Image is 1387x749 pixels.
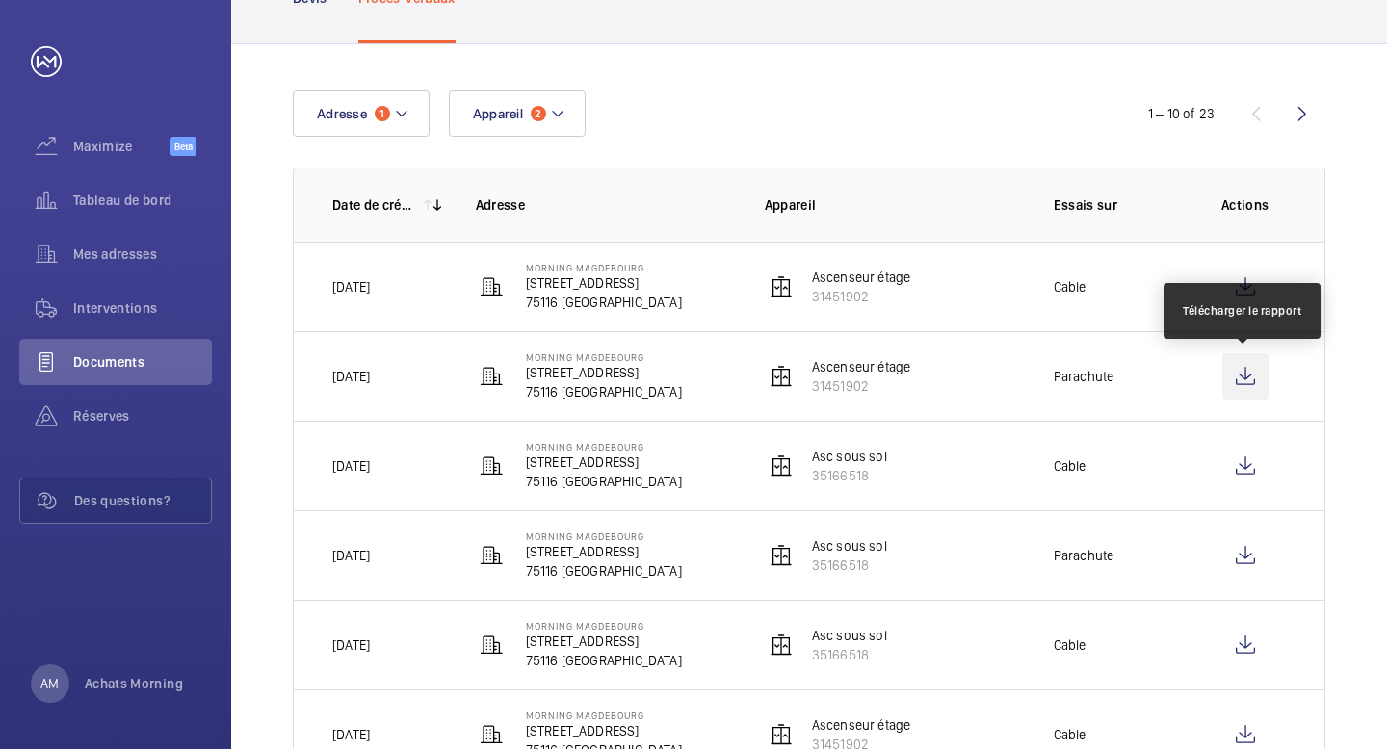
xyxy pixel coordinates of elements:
[812,447,887,466] p: Asc sous sol
[812,715,911,735] p: Ascenseur étage
[770,454,793,478] img: elevator.svg
[332,195,416,215] p: Date de création
[1054,367,1114,386] p: Parachute
[73,245,212,264] span: Mes adresses
[770,365,793,388] img: elevator.svg
[73,298,212,318] span: Interventions
[526,542,682,561] p: [STREET_ADDRESS]
[812,555,887,575] p: 35166518
[812,268,911,287] p: Ascenseur étage
[85,674,183,693] p: Achats Morning
[1054,546,1114,565] p: Parachute
[526,363,682,382] p: [STREET_ADDRESS]
[526,441,682,452] p: Morning Magdebourg
[1054,456,1086,476] p: Cable
[526,262,682,273] p: Morning Magdebourg
[1148,104,1215,123] div: 1 – 10 of 23
[526,632,682,651] p: [STREET_ADDRESS]
[73,352,212,372] span: Documents
[812,287,911,306] p: 31451902
[473,106,523,121] span: Appareil
[812,536,887,555] p: Asc sous sol
[765,195,1023,215] p: Appareil
[332,456,370,476] p: [DATE]
[449,90,586,137] button: Appareil2
[812,376,911,396] p: 31451902
[770,275,793,298] img: elevator.svg
[375,106,390,121] span: 1
[526,710,682,721] p: Morning Magdebourg
[1054,277,1086,297] p: Cable
[170,137,196,156] span: Beta
[332,277,370,297] p: [DATE]
[770,544,793,567] img: elevator.svg
[526,721,682,740] p: [STREET_ADDRESS]
[332,367,370,386] p: [DATE]
[526,452,682,472] p: [STREET_ADDRESS]
[526,561,682,581] p: 75116 [GEOGRAPHIC_DATA]
[1054,635,1086,655] p: Cable
[526,273,682,293] p: [STREET_ADDRESS]
[812,466,887,485] p: 35166518
[812,645,887,664] p: 35166518
[526,620,682,632] p: Morning Magdebourg
[526,351,682,363] p: Morning Magdebourg
[332,725,370,744] p: [DATE]
[476,195,734,215] p: Adresse
[317,106,367,121] span: Adresse
[73,191,212,210] span: Tableau de bord
[812,626,887,645] p: Asc sous sol
[40,674,59,693] p: AM
[531,106,546,121] span: 2
[73,137,170,156] span: Maximize
[526,382,682,401] p: 75116 [GEOGRAPHIC_DATA]
[770,633,793,657] img: elevator.svg
[526,651,682,670] p: 75116 [GEOGRAPHIC_DATA]
[526,293,682,312] p: 75116 [GEOGRAPHIC_DATA]
[1054,725,1086,744] p: Cable
[74,491,211,510] span: Des questions?
[332,546,370,565] p: [DATE]
[1204,195,1286,215] p: Actions
[526,530,682,542] p: Morning Magdebourg
[1183,302,1301,320] div: Télécharger le rapport
[73,406,212,426] span: Réserves
[1054,195,1174,215] p: Essais sur
[293,90,430,137] button: Adresse1
[332,635,370,655] p: [DATE]
[812,357,911,376] p: Ascenseur étage
[526,472,682,491] p: 75116 [GEOGRAPHIC_DATA]
[770,723,793,746] img: elevator.svg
